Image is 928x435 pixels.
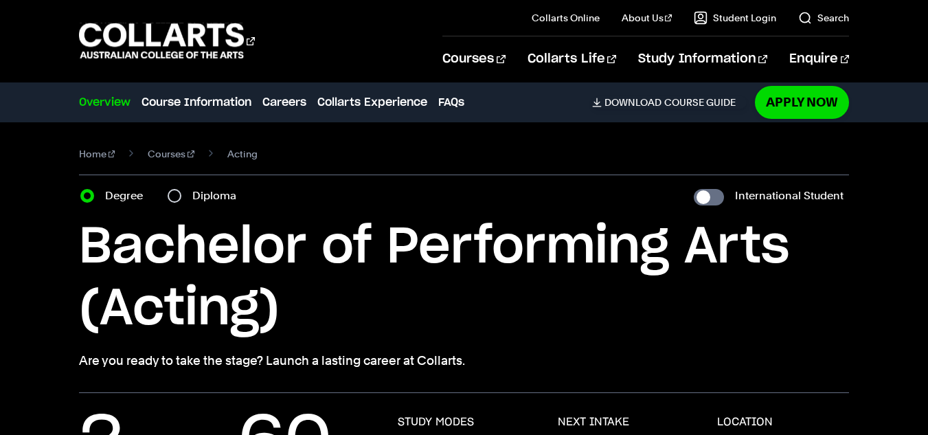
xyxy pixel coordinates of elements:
h3: NEXT INTAKE [558,415,629,429]
p: Are you ready to take the stage? Launch a lasting career at Collarts. [79,351,849,370]
h3: LOCATION [717,415,773,429]
a: Course Information [142,94,251,111]
a: Student Login [694,11,776,25]
a: Careers [262,94,306,111]
span: Download [604,96,661,109]
a: About Us [622,11,672,25]
a: Apply Now [755,86,849,118]
h1: Bachelor of Performing Arts (Acting) [79,216,849,340]
a: Collarts Life [528,36,616,82]
label: Diploma [192,186,245,205]
a: FAQs [438,94,464,111]
a: Overview [79,94,131,111]
a: Courses [442,36,505,82]
a: Enquire [789,36,849,82]
span: Acting [227,144,258,164]
label: International Student [735,186,844,205]
a: DownloadCourse Guide [592,96,747,109]
a: Collarts Online [532,11,600,25]
div: Go to homepage [79,21,255,60]
label: Degree [105,186,151,205]
a: Home [79,144,115,164]
a: Search [798,11,849,25]
a: Collarts Experience [317,94,427,111]
a: Study Information [638,36,767,82]
a: Courses [148,144,194,164]
h3: STUDY MODES [398,415,474,429]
